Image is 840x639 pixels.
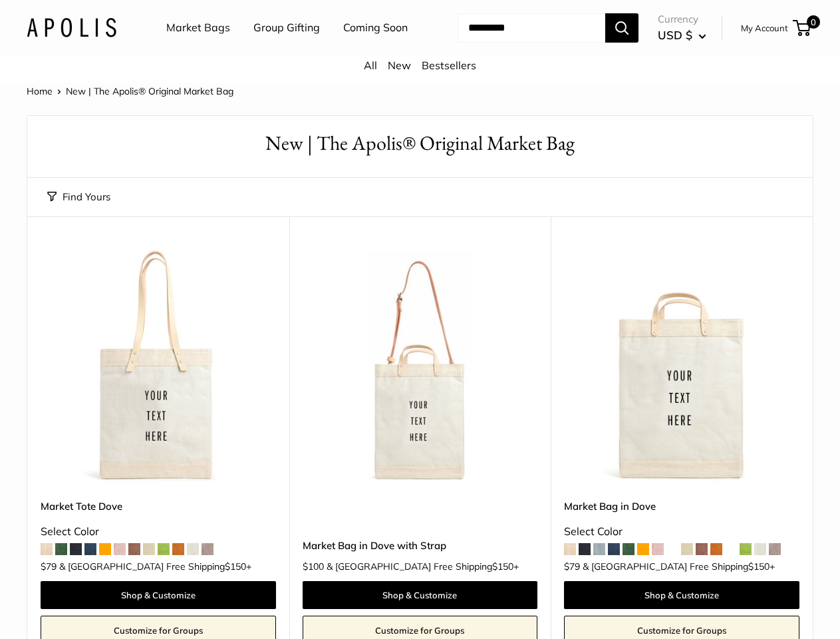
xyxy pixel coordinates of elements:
[66,85,233,97] span: New | The Apolis® Original Market Bag
[327,562,519,571] span: & [GEOGRAPHIC_DATA] Free Shipping +
[303,581,538,609] a: Shop & Customize
[41,560,57,572] span: $79
[564,499,799,514] a: Market Bag in Dove
[41,499,276,514] a: Market Tote Dove
[47,188,110,206] button: Find Yours
[564,522,799,542] div: Select Color
[166,18,230,38] a: Market Bags
[658,10,706,29] span: Currency
[27,83,233,100] nav: Breadcrumb
[225,560,246,572] span: $150
[303,538,538,553] a: Market Bag in Dove with Strap
[41,581,276,609] a: Shop & Customize
[27,18,116,37] img: Apolis
[303,250,538,485] img: Market Bag in Dove with Strap
[564,581,799,609] a: Shop & Customize
[458,13,605,43] input: Search...
[59,562,251,571] span: & [GEOGRAPHIC_DATA] Free Shipping +
[492,560,513,572] span: $150
[658,28,692,42] span: USD $
[422,59,476,72] a: Bestsellers
[47,129,793,158] h1: New | The Apolis® Original Market Bag
[564,250,799,485] img: Market Bag in Dove
[741,20,788,36] a: My Account
[253,18,320,38] a: Group Gifting
[807,15,820,29] span: 0
[364,59,377,72] a: All
[794,20,811,36] a: 0
[658,25,706,46] button: USD $
[605,13,638,43] button: Search
[388,59,411,72] a: New
[343,18,408,38] a: Coming Soon
[27,85,53,97] a: Home
[303,250,538,485] a: Market Bag in Dove with StrapMarket Bag in Dove with Strap
[303,560,324,572] span: $100
[564,250,799,485] a: Market Bag in DoveMarket Bag in Dove
[564,560,580,572] span: $79
[583,562,775,571] span: & [GEOGRAPHIC_DATA] Free Shipping +
[41,250,276,485] img: Market Tote Dove
[748,560,770,572] span: $150
[41,250,276,485] a: Market Tote DoveMarket Tote Dove
[41,522,276,542] div: Select Color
